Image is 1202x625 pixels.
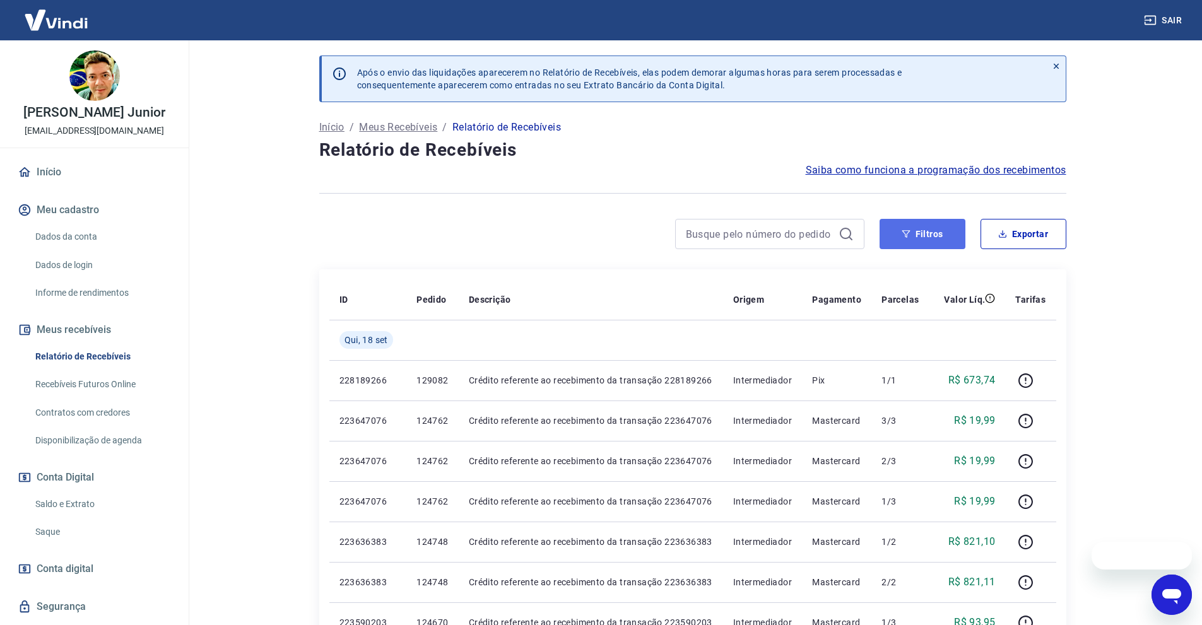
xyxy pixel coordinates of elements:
a: Dados de login [30,252,174,278]
a: Saiba como funciona a programação dos recebimentos [806,163,1066,178]
a: Saldo e Extrato [30,491,174,517]
p: 124762 [416,455,449,467]
button: Exportar [981,219,1066,249]
p: Pedido [416,293,446,306]
a: Segurança [15,593,174,621]
p: Valor Líq. [944,293,985,306]
button: Meu cadastro [15,196,174,224]
p: Intermediador [733,495,792,508]
p: Crédito referente ao recebimento da transação 223636383 [469,576,713,588]
p: 223647076 [339,455,397,467]
p: / [442,120,447,135]
p: Descrição [469,293,511,306]
p: Mastercard [812,495,861,508]
iframe: Mensagem da empresa [1092,542,1192,570]
iframe: Botão para abrir a janela de mensagens [1152,575,1192,615]
img: Vindi [15,1,97,39]
p: R$ 19,99 [954,494,995,509]
p: 223636383 [339,535,397,548]
p: Pix [812,374,861,387]
p: Mastercard [812,535,861,548]
a: Disponibilização de agenda [30,428,174,453]
p: Intermediador [733,576,792,588]
p: R$ 821,11 [948,575,996,590]
a: Início [15,158,174,186]
p: Crédito referente ao recebimento da transação 223636383 [469,535,713,548]
p: R$ 673,74 [948,373,996,388]
p: Intermediador [733,414,792,427]
p: 1/2 [881,535,919,548]
p: 129082 [416,374,449,387]
p: 3/3 [881,414,919,427]
p: 1/3 [881,495,919,508]
span: Qui, 18 set [345,334,388,346]
button: Filtros [880,219,965,249]
p: Mastercard [812,455,861,467]
p: Mastercard [812,414,861,427]
p: R$ 821,10 [948,534,996,549]
a: Relatório de Recebíveis [30,344,174,370]
button: Meus recebíveis [15,316,174,344]
p: Origem [733,293,764,306]
h4: Relatório de Recebíveis [319,137,1066,163]
p: R$ 19,99 [954,453,995,469]
p: 2/2 [881,576,919,588]
p: Pagamento [812,293,861,306]
input: Busque pelo número do pedido [686,225,834,243]
p: Crédito referente ao recebimento da transação 223647076 [469,495,713,508]
p: Após o envio das liquidações aparecerem no Relatório de Recebíveis, elas podem demorar algumas ho... [357,66,902,91]
a: Conta digital [15,555,174,583]
p: 223636383 [339,576,397,588]
p: 2/3 [881,455,919,467]
a: Meus Recebíveis [359,120,437,135]
p: 223647076 [339,495,397,508]
a: Dados da conta [30,224,174,250]
p: 124762 [416,495,449,508]
a: Informe de rendimentos [30,280,174,306]
p: Crédito referente ao recebimento da transação 228189266 [469,374,713,387]
p: 1/1 [881,374,919,387]
p: Intermediador [733,374,792,387]
a: Contratos com credores [30,400,174,426]
p: 223647076 [339,414,397,427]
a: Início [319,120,345,135]
a: Saque [30,519,174,545]
p: [EMAIL_ADDRESS][DOMAIN_NAME] [25,124,164,137]
p: 124762 [416,414,449,427]
p: Parcelas [881,293,919,306]
p: Tarifas [1015,293,1046,306]
span: Conta digital [37,560,93,578]
p: Crédito referente ao recebimento da transação 223647076 [469,414,713,427]
p: Crédito referente ao recebimento da transação 223647076 [469,455,713,467]
p: Mastercard [812,576,861,588]
p: 124748 [416,576,449,588]
img: 40958a5d-ac93-4d9b-8f90-c2e9f6170d14.jpeg [69,50,120,101]
p: 228189266 [339,374,397,387]
p: 124748 [416,535,449,548]
p: / [350,120,354,135]
a: Recebíveis Futuros Online [30,371,174,397]
p: Intermediador [733,535,792,548]
button: Conta Digital [15,464,174,491]
p: Relatório de Recebíveis [452,120,561,135]
p: Intermediador [733,455,792,467]
p: [PERSON_NAME] Junior [23,106,165,119]
p: ID [339,293,348,306]
button: Sair [1141,9,1187,32]
p: R$ 19,99 [954,413,995,428]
